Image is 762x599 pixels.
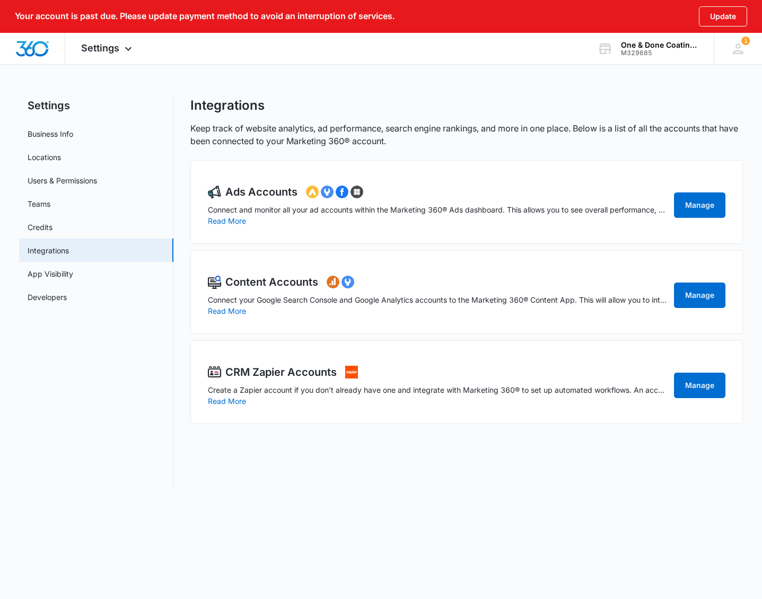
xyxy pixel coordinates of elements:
button: Read More [208,307,246,315]
h2: Content Accounts [225,274,318,290]
span: Settings [81,42,119,54]
a: Integrations [28,245,69,256]
img: googleads [306,186,319,198]
img: googlemerchantcenter [321,186,334,198]
a: Locations [28,152,61,163]
div: account id [621,49,698,57]
a: Credits [28,222,52,233]
a: Developers [28,292,67,303]
p: Your account is past due. Please update payment method to avoid an interruption of services. [15,11,395,21]
button: Read More [208,398,246,405]
img: facebookads [336,186,348,198]
a: Users & Permissions [28,175,97,186]
a: App Visibility [28,268,73,279]
a: Manage [674,283,725,308]
h2: Ads Accounts [225,184,297,200]
h2: Settings [19,98,173,113]
h2: CRM Zapier Accounts [225,364,337,380]
div: account name [621,41,698,49]
a: Business Info [28,128,73,139]
a: Manage [674,192,725,218]
img: settings.integrations.zapier.alt [345,366,358,378]
button: Update [699,6,747,27]
button: Read More [208,217,246,225]
img: googlesearchconsole [341,276,354,288]
p: Create a Zapier account if you don’t already have one and integrate with Marketing 360® to set up... [208,384,668,395]
div: notifications count [714,33,762,64]
p: Connect and monitor all your ad accounts within the Marketing 360® Ads dashboard. This allows you... [208,204,668,215]
img: googleanalytics [327,276,339,288]
p: Keep track of website analytics, ad performance, search engine rankings, and more in one place. B... [190,122,743,147]
p: Connect your Google Search Console and Google Analytics accounts to the Marketing 360® Content Ap... [208,294,668,305]
a: Manage [674,373,725,398]
div: notifications count [741,37,750,45]
span: 1 [741,37,750,45]
div: Settings [65,33,151,64]
h1: Integrations [190,98,265,113]
a: Teams [28,198,50,209]
img: bingads [351,186,363,198]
